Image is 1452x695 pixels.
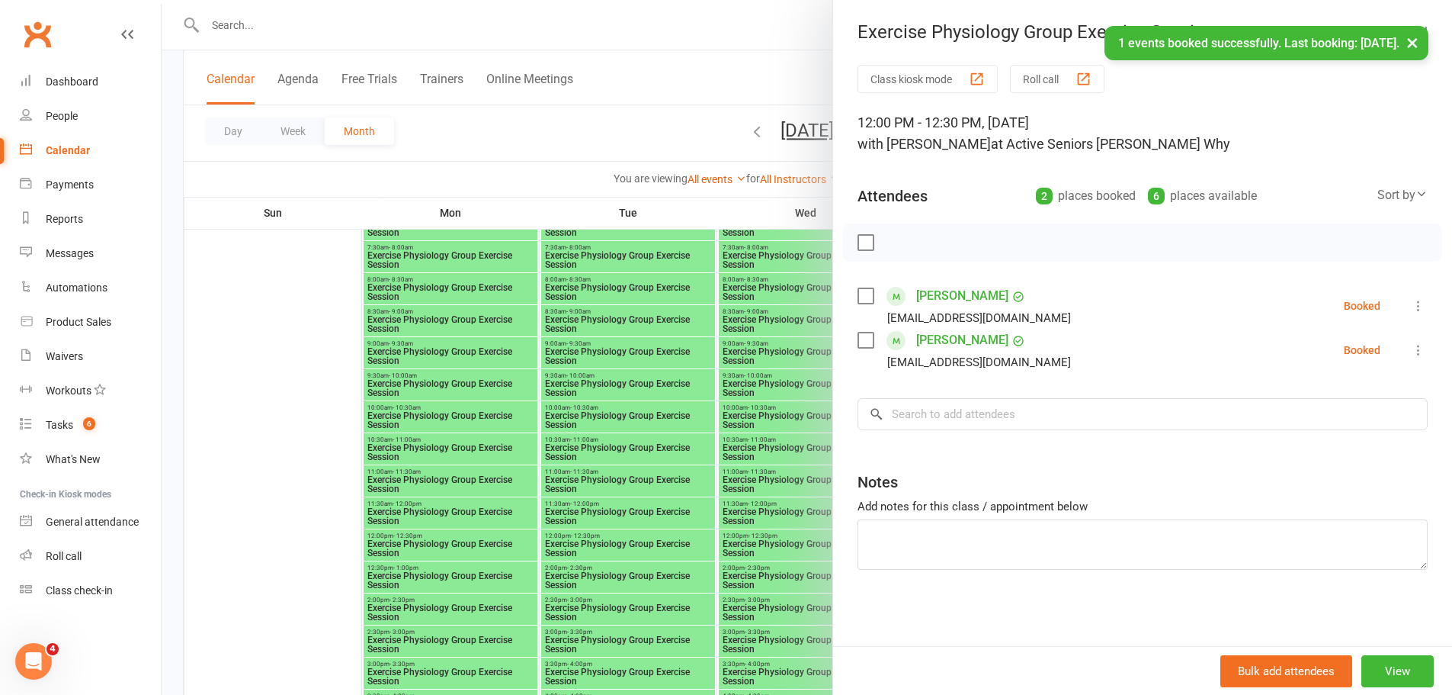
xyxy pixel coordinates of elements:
a: Dashboard [20,65,161,99]
a: Tasks 6 [20,408,161,442]
div: What's New [46,453,101,465]
div: [EMAIL_ADDRESS][DOMAIN_NAME] [887,308,1071,328]
div: 6 [1148,188,1165,204]
span: 4 [46,643,59,655]
div: Dashboard [46,76,98,88]
div: places booked [1036,185,1136,207]
a: Reports [20,202,161,236]
a: [PERSON_NAME] [916,328,1008,352]
div: Product Sales [46,316,111,328]
div: Tasks [46,419,73,431]
span: with [PERSON_NAME] [857,136,991,152]
div: Class check-in [46,584,113,597]
a: Workouts [20,374,161,408]
div: Booked [1344,345,1380,356]
input: Search to add attendees [857,398,1428,430]
button: View [1361,655,1434,687]
div: Exercise Physiology Group Exercise Session [833,21,1452,43]
div: Automations [46,282,107,294]
a: [PERSON_NAME] [916,284,1008,308]
a: People [20,99,161,134]
div: Add notes for this class / appointment below [857,497,1428,516]
div: Reports [46,213,83,225]
div: 1 events booked successfully. Last booking: [DATE]. [1104,26,1428,60]
a: What's New [20,442,161,477]
div: People [46,110,78,122]
a: Product Sales [20,305,161,339]
div: General attendance [46,516,139,528]
div: Messages [46,247,94,259]
div: Roll call [46,550,82,562]
span: 6 [83,417,95,430]
div: Attendees [857,185,928,207]
a: Roll call [20,539,161,574]
button: Roll call [1010,65,1104,93]
a: Clubworx [18,15,56,53]
div: Payments [46,179,94,191]
div: Sort by [1377,185,1428,205]
button: × [1399,26,1426,59]
span: at Active Seniors [PERSON_NAME] Why [991,136,1230,152]
div: Workouts [46,385,91,397]
div: places available [1148,185,1257,207]
div: Calendar [46,144,90,156]
iframe: Intercom live chat [15,643,52,680]
div: [EMAIL_ADDRESS][DOMAIN_NAME] [887,352,1071,372]
a: Waivers [20,339,161,374]
a: Class kiosk mode [20,574,161,608]
a: General attendance kiosk mode [20,505,161,539]
div: Booked [1344,301,1380,311]
a: Automations [20,271,161,305]
a: Messages [20,236,161,271]
div: 2 [1036,188,1053,204]
button: Bulk add attendees [1220,655,1352,687]
div: Notes [857,471,898,493]
a: Payments [20,168,161,202]
div: Waivers [46,350,83,362]
button: Class kiosk mode [857,65,998,93]
div: 12:00 PM - 12:30 PM, [DATE] [857,112,1428,155]
a: Calendar [20,134,161,168]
